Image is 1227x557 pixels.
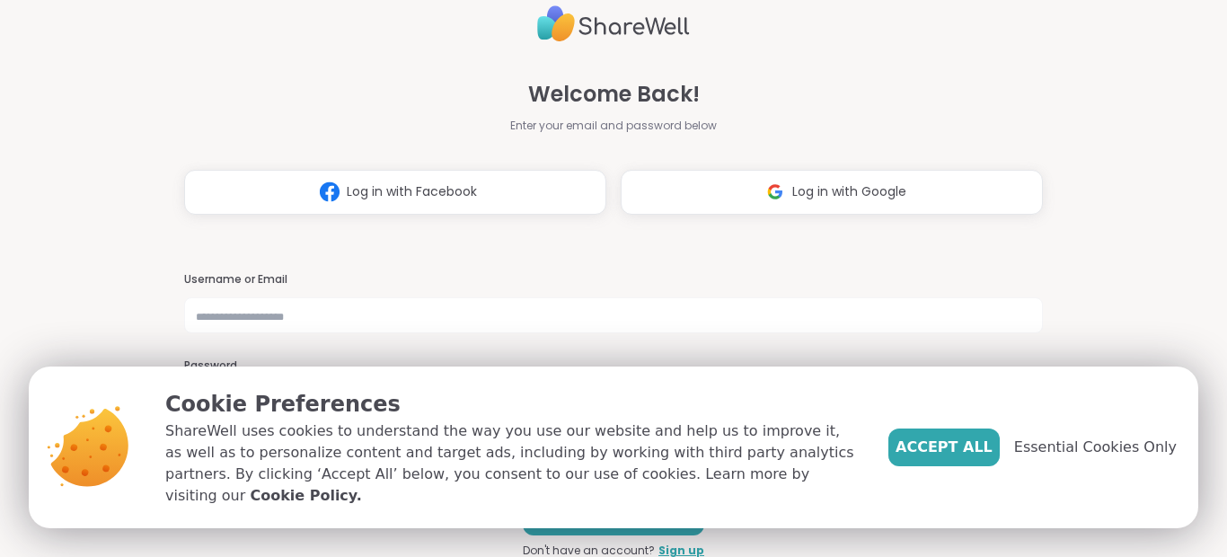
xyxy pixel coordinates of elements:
span: Log in with Google [792,182,906,201]
button: Log in with Facebook [184,170,606,215]
a: Cookie Policy. [250,485,361,507]
span: Accept All [896,437,993,458]
img: ShareWell Logomark [758,175,792,208]
p: Cookie Preferences [165,388,860,420]
span: Essential Cookies Only [1014,437,1177,458]
p: ShareWell uses cookies to understand the way you use our website and help us to improve it, as we... [165,420,860,507]
img: ShareWell Logomark [313,175,347,208]
h3: Password [184,358,1043,374]
span: Welcome Back! [528,78,700,111]
button: Accept All [888,429,1000,466]
span: Enter your email and password below [510,118,717,134]
button: Log in with Google [621,170,1043,215]
span: Log in with Facebook [347,182,477,201]
h3: Username or Email [184,272,1043,287]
